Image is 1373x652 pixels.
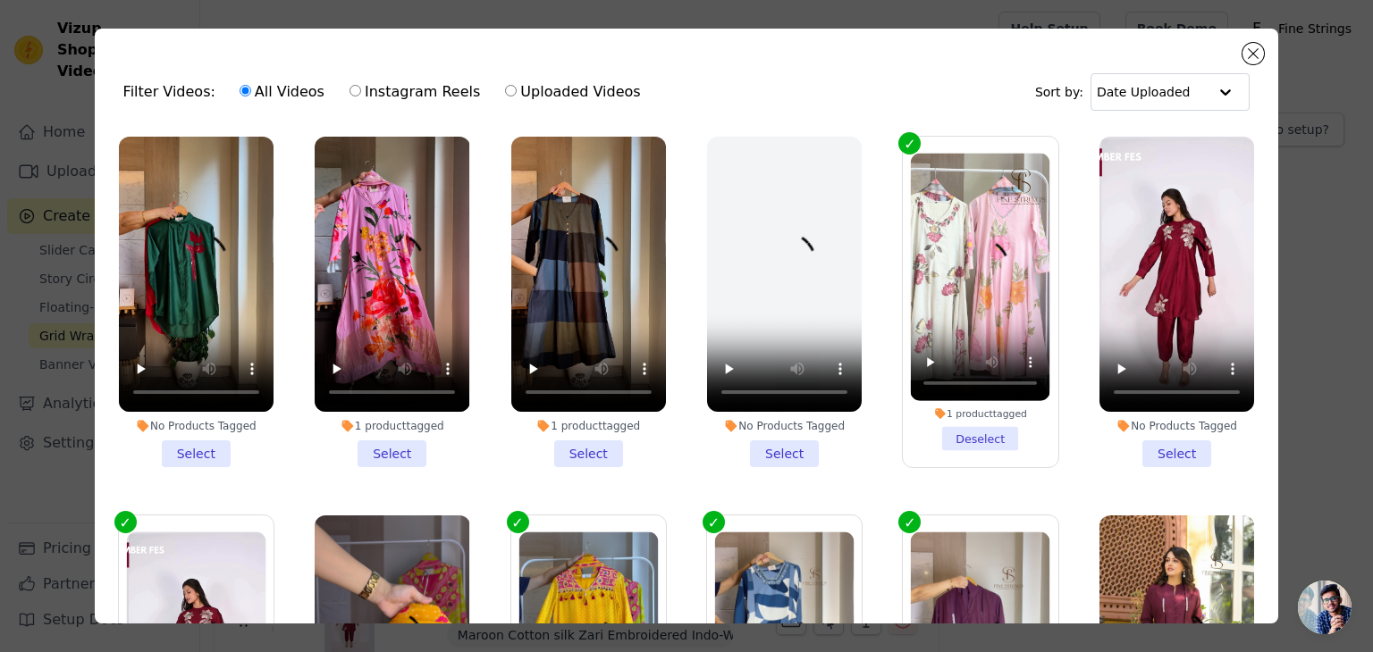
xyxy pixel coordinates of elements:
[1099,419,1254,433] div: No Products Tagged
[511,419,666,433] div: 1 product tagged
[123,71,651,113] div: Filter Videos:
[349,80,481,104] label: Instagram Reels
[239,80,325,104] label: All Videos
[1242,43,1264,64] button: Close modal
[504,80,641,104] label: Uploaded Videos
[911,407,1050,420] div: 1 product tagged
[1298,581,1352,634] div: Open chat
[1035,73,1251,111] div: Sort by:
[315,419,469,433] div: 1 product tagged
[119,419,274,433] div: No Products Tagged
[707,419,862,433] div: No Products Tagged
